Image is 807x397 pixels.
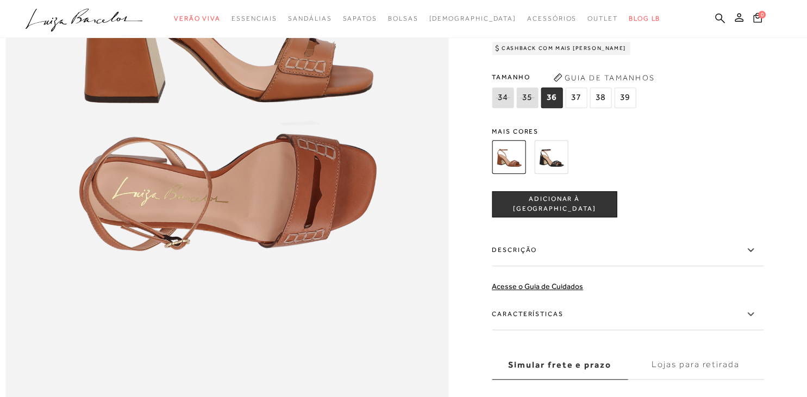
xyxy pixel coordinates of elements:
span: Essenciais [232,15,277,22]
img: SANDÁLIA COM RECORTE PENNY LOAFER EM COURO PRETO E SALTO ALTO BLOCO [534,140,568,174]
span: ADICIONAR À [GEOGRAPHIC_DATA] [492,195,616,214]
span: 38 [590,87,611,108]
a: noSubCategoriesText [429,9,516,29]
span: Tamanho [492,69,639,85]
a: Acesse o Guia de Cuidados [492,282,583,291]
span: 35 [516,87,538,108]
a: categoryNavScreenReaderText [527,9,577,29]
span: 37 [565,87,587,108]
span: BLOG LB [629,15,660,22]
span: 0 [758,11,766,18]
a: BLOG LB [629,9,660,29]
span: 34 [492,87,514,108]
a: categoryNavScreenReaderText [342,9,377,29]
a: categoryNavScreenReaderText [388,9,418,29]
span: Bolsas [388,15,418,22]
span: Mais cores [492,128,764,135]
span: Sapatos [342,15,377,22]
span: Sandálias [288,15,331,22]
span: [DEMOGRAPHIC_DATA] [429,15,516,22]
label: Lojas para retirada [628,350,764,380]
span: Verão Viva [174,15,221,22]
span: 36 [541,87,562,108]
span: Acessórios [527,15,577,22]
a: categoryNavScreenReaderText [232,9,277,29]
button: ADICIONAR À [GEOGRAPHIC_DATA] [492,191,617,217]
a: categoryNavScreenReaderText [174,9,221,29]
label: Características [492,299,764,330]
a: categoryNavScreenReaderText [587,9,618,29]
button: 0 [750,12,765,27]
label: Simular frete e prazo [492,350,628,380]
label: Descrição [492,235,764,266]
button: Guia de Tamanhos [549,69,658,86]
img: SANDÁLIA COM RECORTE PENNY LOAFER EM COURO CARAMELO E SALTO MÉDIO BLOCO [492,140,526,174]
div: Cashback com Mais [PERSON_NAME] [492,42,630,55]
span: Outlet [587,15,618,22]
span: 39 [614,87,636,108]
a: categoryNavScreenReaderText [288,9,331,29]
